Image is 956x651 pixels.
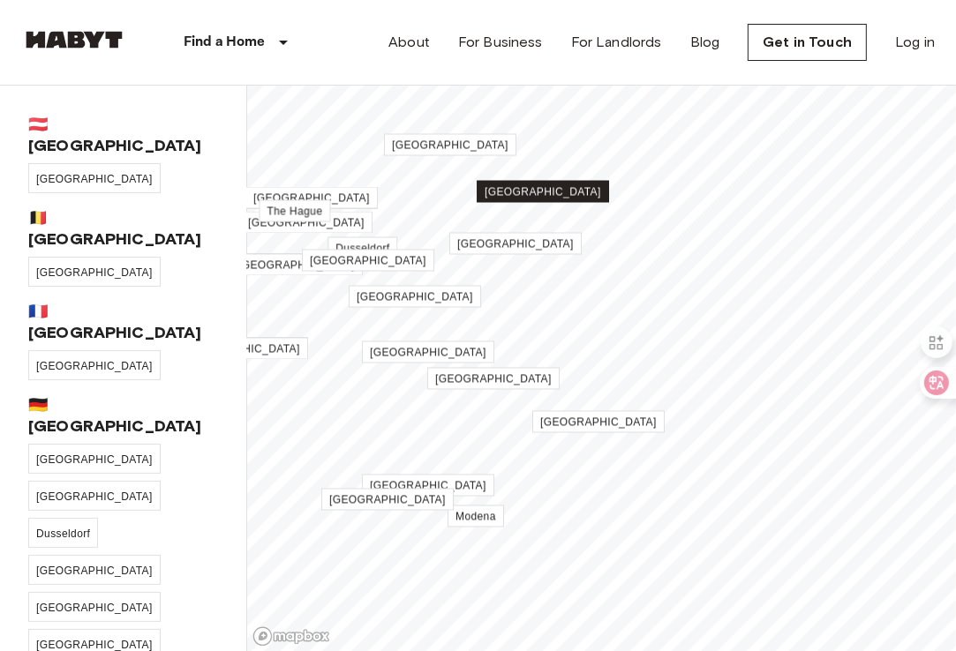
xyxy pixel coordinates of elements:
a: [GEOGRAPHIC_DATA] [477,181,609,203]
a: [GEOGRAPHIC_DATA] [230,254,363,276]
span: [GEOGRAPHIC_DATA] [238,259,355,272]
span: Modena [455,511,496,523]
a: Mapbox logo [252,626,330,647]
a: [GEOGRAPHIC_DATA] [28,257,161,287]
span: [GEOGRAPHIC_DATA] [184,343,300,355]
span: [GEOGRAPHIC_DATA] [540,416,657,429]
span: [GEOGRAPHIC_DATA] [36,602,153,614]
span: [GEOGRAPHIC_DATA] [392,139,508,152]
a: [GEOGRAPHIC_DATA] [245,187,378,209]
a: [GEOGRAPHIC_DATA] [28,555,161,585]
span: Dusseldorf [36,528,90,540]
span: 🇦🇹 [GEOGRAPHIC_DATA] [28,114,218,156]
div: Map marker [448,508,504,527]
a: [GEOGRAPHIC_DATA] [384,134,516,156]
a: [GEOGRAPHIC_DATA] [28,163,161,193]
span: [GEOGRAPHIC_DATA] [329,494,446,506]
img: Habyt [21,31,127,49]
span: [GEOGRAPHIC_DATA] [370,347,486,359]
a: Get in Touch [748,24,867,61]
div: Map marker [302,252,434,271]
div: Map marker [532,414,665,432]
span: [GEOGRAPHIC_DATA] [253,192,370,205]
span: 🇫🇷 [GEOGRAPHIC_DATA] [28,301,218,343]
a: About [388,32,430,53]
div: Map marker [240,214,373,233]
div: Map marker [321,491,454,510]
a: Blog [690,32,720,53]
a: Dusseldorf [327,237,397,259]
span: [GEOGRAPHIC_DATA] [248,217,365,229]
a: [GEOGRAPHIC_DATA] [427,368,560,390]
a: [GEOGRAPHIC_DATA] [362,341,494,363]
div: Map marker [427,370,560,389]
span: [GEOGRAPHIC_DATA] [310,255,426,267]
div: Map marker [384,137,516,155]
a: [GEOGRAPHIC_DATA] [28,592,161,622]
span: [GEOGRAPHIC_DATA] [435,373,552,385]
span: [GEOGRAPHIC_DATA] [36,490,153,503]
span: [GEOGRAPHIC_DATA] [357,291,473,303]
a: [GEOGRAPHIC_DATA] [28,444,161,474]
a: [GEOGRAPHIC_DATA] [362,475,494,497]
a: Modena [448,505,504,528]
div: Map marker [230,257,363,275]
div: Map marker [362,344,494,363]
div: Map marker [449,236,582,254]
a: [GEOGRAPHIC_DATA] [449,233,582,255]
a: [GEOGRAPHIC_DATA] [349,286,481,308]
span: [GEOGRAPHIC_DATA] [36,173,153,185]
div: Map marker [260,203,331,221]
a: For Landlords [571,32,662,53]
div: Map marker [477,183,609,202]
a: [GEOGRAPHIC_DATA] [240,212,373,234]
a: Dusseldorf [28,518,98,548]
a: [GEOGRAPHIC_DATA] [28,481,161,511]
a: For Business [458,32,543,53]
a: [GEOGRAPHIC_DATA] [302,250,434,272]
span: Dusseldorf [335,243,389,255]
div: Map marker [245,190,378,208]
span: [GEOGRAPHIC_DATA] [36,453,153,466]
span: [GEOGRAPHIC_DATA] [370,480,486,492]
div: Map marker [349,288,481,307]
span: [GEOGRAPHIC_DATA] [36,266,153,279]
a: [GEOGRAPHIC_DATA] [28,350,161,380]
div: Map marker [362,477,494,496]
p: Find a Home [184,32,266,53]
a: The Hague [260,200,331,222]
span: 🇧🇪 [GEOGRAPHIC_DATA] [28,207,218,250]
span: [GEOGRAPHIC_DATA] [36,565,153,577]
a: Log in [895,32,935,53]
span: [GEOGRAPHIC_DATA] [36,360,153,372]
div: Map marker [327,240,397,258]
span: [GEOGRAPHIC_DATA] [485,186,601,198]
span: The Hague [267,206,323,218]
span: [GEOGRAPHIC_DATA] [457,238,574,251]
span: 🇩🇪 [GEOGRAPHIC_DATA] [28,394,218,437]
span: [GEOGRAPHIC_DATA] [36,639,153,651]
a: [GEOGRAPHIC_DATA] [321,489,454,511]
a: [GEOGRAPHIC_DATA] [532,411,665,433]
